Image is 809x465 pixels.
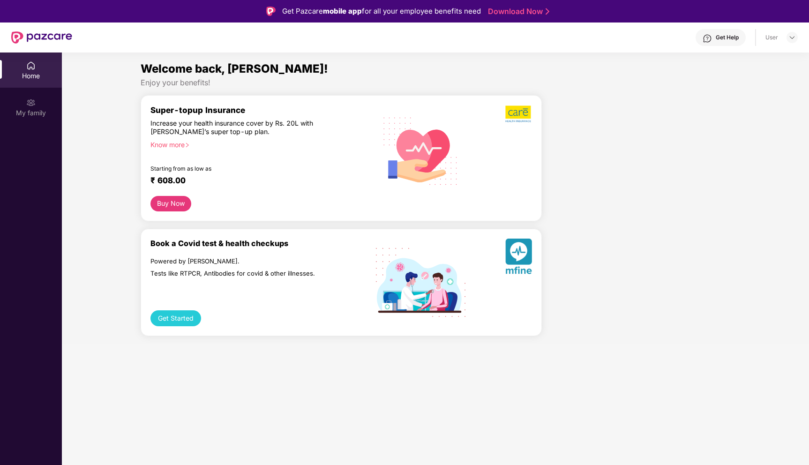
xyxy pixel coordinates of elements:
div: Powered by [PERSON_NAME]. [150,257,333,266]
img: svg+xml;base64,PHN2ZyB4bWxucz0iaHR0cDovL3d3dy53My5vcmcvMjAwMC9zdmciIHhtbG5zOnhsaW5rPSJodHRwOi8vd3... [505,239,532,277]
img: svg+xml;base64,PHN2ZyB4bWxucz0iaHR0cDovL3d3dy53My5vcmcvMjAwMC9zdmciIHdpZHRoPSIxOTIiIGhlaWdodD0iMT... [376,248,465,317]
div: User [765,34,778,41]
img: svg+xml;base64,PHN2ZyB3aWR0aD0iMjAiIGhlaWdodD0iMjAiIHZpZXdCb3g9IjAgMCAyMCAyMCIgZmlsbD0ibm9uZSIgeG... [26,98,36,107]
img: svg+xml;base64,PHN2ZyBpZD0iSG9tZSIgeG1sbnM9Imh0dHA6Ly93d3cudzMub3JnLzIwMDAvc3ZnIiB3aWR0aD0iMjAiIG... [26,61,36,70]
div: Enjoy your benefits! [141,78,731,88]
img: svg+xml;base64,PHN2ZyB4bWxucz0iaHR0cDovL3d3dy53My5vcmcvMjAwMC9zdmciIHhtbG5zOnhsaW5rPSJodHRwOi8vd3... [376,105,465,196]
a: Download Now [488,7,547,16]
div: Get Help [716,34,739,41]
div: Increase your health insurance cover by Rs. 20L with [PERSON_NAME]’s super top-up plan. [150,119,333,136]
span: Welcome back, [PERSON_NAME]! [141,62,328,75]
img: svg+xml;base64,PHN2ZyBpZD0iRHJvcGRvd24tMzJ4MzIiIHhtbG5zPSJodHRwOi8vd3d3LnczLm9yZy8yMDAwL3N2ZyIgd2... [788,34,796,41]
span: right [185,142,190,148]
div: Know more [150,141,367,147]
img: svg+xml;base64,PHN2ZyBpZD0iSGVscC0zMngzMiIgeG1sbnM9Imh0dHA6Ly93d3cudzMub3JnLzIwMDAvc3ZnIiB3aWR0aD... [703,34,712,43]
div: Book a Covid test & health checkups [150,239,373,248]
div: Tests like RTPCR, Antibodies for covid & other illnesses. [150,270,333,278]
strong: mobile app [323,7,362,15]
div: Super-topup Insurance [150,105,373,115]
button: Get Started [150,310,201,326]
div: Get Pazcare for all your employee benefits need [282,6,481,17]
div: Starting from as low as [150,165,333,172]
img: Stroke [546,7,549,16]
button: Buy Now [150,196,191,211]
div: ₹ 608.00 [150,175,364,187]
img: New Pazcare Logo [11,31,72,44]
img: Logo [266,7,276,16]
img: b5dec4f62d2307b9de63beb79f102df3.png [505,105,532,123]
